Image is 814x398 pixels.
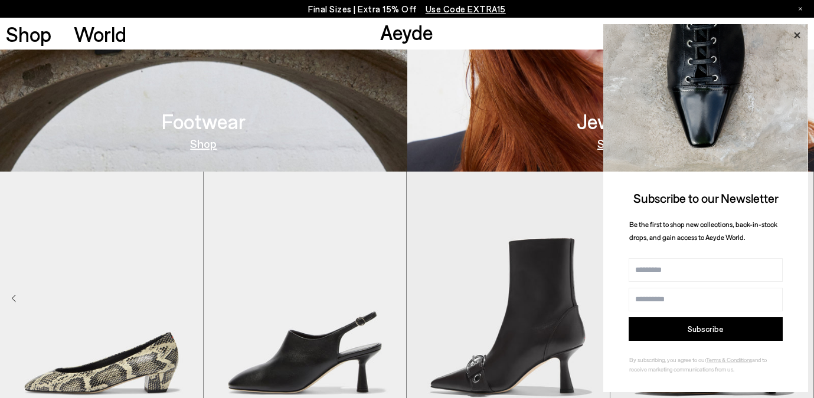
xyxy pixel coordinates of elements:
[629,317,783,341] button: Subscribe
[629,220,777,242] span: Be the first to shop new collections, back-in-stock drops, and gain access to Aeyde World.
[597,137,624,149] a: Shop
[308,2,506,17] p: Final Sizes | Extra 15% Off
[11,292,16,306] div: Previous slide
[577,111,644,131] h3: Jewelry
[706,356,752,363] a: Terms & Conditions
[6,24,51,44] a: Shop
[633,190,779,205] span: Subscribe to our Newsletter
[426,4,506,14] span: Navigate to /collections/ss25-final-sizes
[603,24,808,172] img: ca3f721fb6ff708a270709c41d776025.jpg
[74,24,126,44] a: World
[629,356,706,363] span: By subscribing, you agree to our
[162,111,246,131] h3: Footwear
[190,137,217,149] a: Shop
[380,19,433,44] a: Aeyde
